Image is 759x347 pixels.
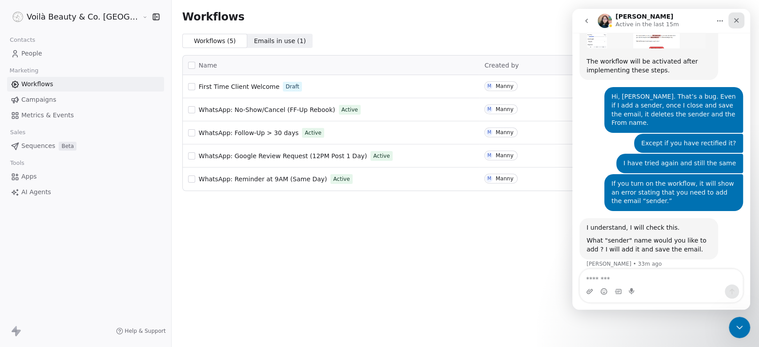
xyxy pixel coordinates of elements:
span: Help & Support [125,327,166,335]
span: Voilà Beauty & Co. [GEOGRAPHIC_DATA] [27,11,140,23]
span: Apps [21,172,37,181]
span: Contacts [6,33,39,47]
span: WhatsApp: No-Show/Cancel (FF-Up Rebook) [199,106,335,113]
a: Help & Support [116,327,166,335]
span: Sales [6,126,29,139]
a: WhatsApp: No-Show/Cancel (FF-Up Rebook) [199,105,335,114]
a: People [7,46,164,61]
span: Sequences [21,141,55,151]
a: WhatsApp: Reminder at 9AM (Same Day) [199,175,327,183]
span: WhatsApp: Reminder at 9AM (Same Day) [199,175,327,183]
span: Active [305,129,321,137]
span: Emails in use ( 1 ) [254,36,306,46]
div: Manny [495,152,513,159]
a: AI Agents [7,185,164,199]
span: Beta [59,142,76,151]
div: M [487,83,491,90]
a: WhatsApp: Google Review Request (12PM Post 1 Day) [199,152,367,160]
span: Marketing [6,64,42,77]
div: Manny [495,129,513,136]
a: WhatsApp: Follow-Up > 30 days [199,128,299,137]
span: WhatsApp: Google Review Request (12PM Post 1 Day) [199,152,367,160]
span: People [21,49,42,58]
div: M [487,175,491,182]
span: Workflows [182,11,245,23]
a: First Time Client Welcome [199,82,280,91]
div: M [487,129,491,136]
div: M [487,106,491,113]
button: Voilà Beauty & Co. [GEOGRAPHIC_DATA] [11,9,136,24]
span: Created by [484,62,518,69]
div: Manny [495,83,513,89]
span: Workflows [21,80,53,89]
a: Metrics & Events [7,108,164,123]
div: Manny [495,106,513,112]
span: Active [341,106,358,114]
a: Workflows [7,77,164,92]
a: SequencesBeta [7,139,164,153]
iframe: Intercom live chat [729,317,750,338]
span: AI Agents [21,187,51,197]
span: Name [199,61,217,70]
img: Voila_Beauty_And_Co_Logo.png [12,12,23,22]
div: Manny [495,175,513,182]
span: First Time Client Welcome [199,83,280,90]
span: Active [333,175,349,183]
span: Draft [285,83,299,91]
span: Tools [6,156,28,170]
span: Campaigns [21,95,56,104]
a: Campaigns [7,92,164,107]
span: Metrics & Events [21,111,74,120]
iframe: Intercom live chat [572,9,750,310]
div: M [487,152,491,159]
a: Apps [7,169,164,184]
span: Active [373,152,390,160]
